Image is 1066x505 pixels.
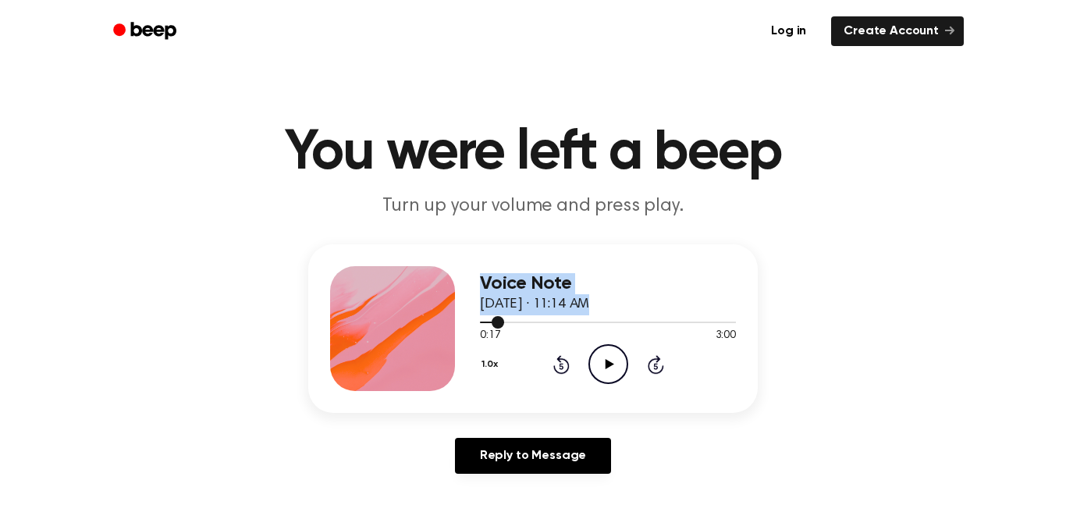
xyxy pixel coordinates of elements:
[831,16,964,46] a: Create Account
[480,273,736,294] h3: Voice Note
[102,16,190,47] a: Beep
[480,297,589,311] span: [DATE] · 11:14 AM
[133,125,933,181] h1: You were left a beep
[480,351,503,378] button: 1.0x
[480,328,500,344] span: 0:17
[455,438,611,474] a: Reply to Message
[716,328,736,344] span: 3:00
[755,13,822,49] a: Log in
[233,194,833,219] p: Turn up your volume and press play.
